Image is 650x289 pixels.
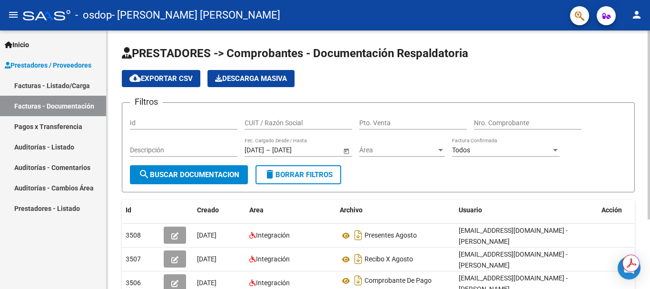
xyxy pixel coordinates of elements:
[207,70,295,87] app-download-masive: Descarga masiva de comprobantes (adjuntos)
[364,232,417,239] span: Presentes Agosto
[129,74,193,83] span: Exportar CSV
[341,146,351,156] button: Open calendar
[601,206,622,214] span: Acción
[249,206,264,214] span: Area
[138,170,239,179] span: Buscar Documentacion
[197,206,219,214] span: Creado
[8,9,19,20] mat-icon: menu
[197,255,217,263] span: [DATE]
[352,251,364,267] i: Descargar documento
[459,250,568,269] span: [EMAIL_ADDRESS][DOMAIN_NAME] - [PERSON_NAME]
[130,165,248,184] button: Buscar Documentacion
[138,169,150,180] mat-icon: search
[352,228,364,243] i: Descargar documento
[122,47,468,60] span: PRESTADORES -> Comprobantes - Documentación Respaldatoria
[336,200,455,220] datatable-header-cell: Archivo
[340,206,363,214] span: Archivo
[352,273,364,288] i: Descargar documento
[459,227,568,245] span: [EMAIL_ADDRESS][DOMAIN_NAME] - [PERSON_NAME]
[5,40,29,50] span: Inicio
[207,70,295,87] button: Descarga Masiva
[129,72,141,84] mat-icon: cloud_download
[5,60,91,70] span: Prestadores / Proveedores
[256,255,290,263] span: Integración
[459,206,482,214] span: Usuario
[122,70,200,87] button: Exportar CSV
[452,146,470,154] span: Todos
[126,279,141,287] span: 3506
[122,200,160,220] datatable-header-cell: Id
[256,165,341,184] button: Borrar Filtros
[246,200,336,220] datatable-header-cell: Area
[126,255,141,263] span: 3507
[618,257,640,279] div: Open Intercom Messenger
[272,146,319,154] input: Fecha fin
[245,146,264,154] input: Fecha inicio
[264,170,333,179] span: Borrar Filtros
[631,9,642,20] mat-icon: person
[364,256,413,263] span: Recibo X Agosto
[266,146,270,154] span: –
[455,200,598,220] datatable-header-cell: Usuario
[112,5,280,26] span: - [PERSON_NAME] [PERSON_NAME]
[130,95,163,109] h3: Filtros
[193,200,246,220] datatable-header-cell: Creado
[598,200,645,220] datatable-header-cell: Acción
[197,279,217,287] span: [DATE]
[75,5,112,26] span: - osdop
[197,231,217,239] span: [DATE]
[264,169,276,180] mat-icon: delete
[215,74,287,83] span: Descarga Masiva
[359,146,436,154] span: Área
[256,231,290,239] span: Integración
[256,279,290,287] span: Integración
[126,206,131,214] span: Id
[126,231,141,239] span: 3508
